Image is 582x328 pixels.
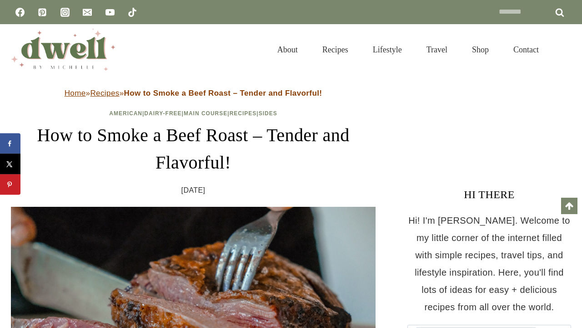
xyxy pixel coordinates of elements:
img: DWELL by michelle [11,29,115,71]
a: Main Course [184,110,227,117]
a: About [265,34,310,66]
a: Pinterest [33,3,51,21]
strong: How to Smoke a Beef Roast – Tender and Flavorful! [124,89,322,97]
nav: Primary Navigation [265,34,551,66]
a: American [109,110,142,117]
a: Shop [460,34,501,66]
a: Email [78,3,96,21]
a: Instagram [56,3,74,21]
a: Home [65,89,86,97]
a: Contact [501,34,551,66]
span: | | | | [109,110,277,117]
a: Sides [259,110,277,117]
h1: How to Smoke a Beef Roast – Tender and Flavorful! [11,122,376,176]
a: Lifestyle [361,34,414,66]
h3: HI THERE [407,186,571,203]
a: Recipes [310,34,361,66]
span: » » [65,89,322,97]
p: Hi! I'm [PERSON_NAME]. Welcome to my little corner of the internet filled with simple recipes, tr... [407,212,571,316]
a: Facebook [11,3,29,21]
button: View Search Form [556,42,571,57]
a: Recipes [90,89,119,97]
a: Scroll to top [561,198,577,214]
a: Travel [414,34,460,66]
a: Recipes [230,110,257,117]
a: YouTube [101,3,119,21]
time: [DATE] [181,184,206,197]
a: Dairy-Free [144,110,181,117]
a: TikTok [123,3,141,21]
